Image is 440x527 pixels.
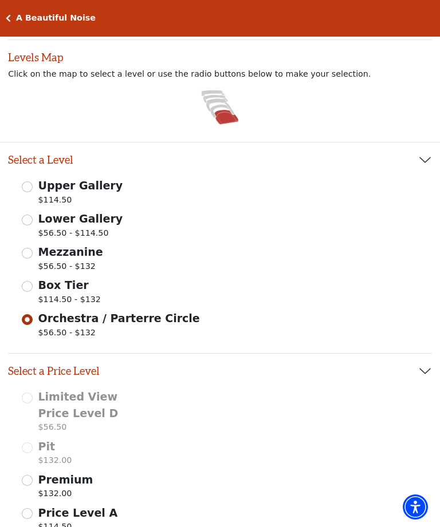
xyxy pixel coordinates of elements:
[8,354,432,389] button: Select a Price Level
[38,454,72,470] p: $132.00
[8,142,432,178] button: Select a Level
[8,69,432,78] p: Click on the map to select a level or use the radio buttons below to make your selection.
[38,279,89,291] span: Box Tier
[38,506,118,519] span: Price Level A
[38,440,56,453] span: Pit
[38,260,103,276] span: $56.50 - $132
[38,179,123,192] span: Upper Gallery
[38,421,121,437] p: $56.50
[403,494,428,520] div: Accessibility Menu
[8,40,432,64] h2: Levels Map
[38,390,119,419] span: Limited View Price Level D
[38,488,93,503] p: $132.00
[16,13,96,23] h5: A Beautiful Noise
[38,194,123,209] span: $114.50
[22,508,33,519] input: Price Level A
[22,475,33,486] input: Premium
[38,312,200,324] span: Orchestra / Parterre Circle
[38,327,200,342] span: $56.50 - $132
[38,227,123,243] span: $56.50 - $114.50
[38,245,103,258] span: Mezzanine
[38,212,123,225] span: Lower Gallery
[38,473,93,486] span: Premium
[38,294,101,309] span: $114.50 - $132
[6,14,11,22] a: Click here to go back to filters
